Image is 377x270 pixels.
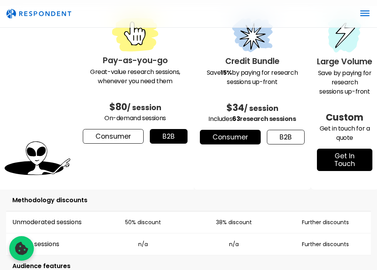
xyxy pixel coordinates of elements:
[232,114,240,123] span: 63
[127,102,161,113] span: / session
[317,124,372,143] p: Get in touch for a quote
[97,233,189,255] td: n/a
[317,55,372,69] h3: Large Volume
[6,211,97,233] td: Unmoderated sessions
[200,68,305,87] p: Save by paying for research sessions up-front
[326,111,364,124] span: Custom
[6,233,97,255] td: Survey sessions
[189,233,280,255] td: n/a
[226,101,244,114] span: $34
[267,130,305,144] a: b2b
[200,130,261,144] a: Consumer
[6,190,371,211] td: Methodology discounts
[6,9,71,19] a: home
[317,149,372,171] a: get in touch
[200,54,305,68] h3: Credit Bundle
[6,9,71,19] img: Untitled UI logotext
[221,68,232,77] strong: 15%
[244,103,278,114] span: / session
[150,129,188,144] a: b2b
[109,101,127,113] span: $80
[189,211,280,233] td: 38% discount
[83,67,188,86] p: Great-value research sessions, whenever you need them
[83,129,144,144] a: Consumer
[240,114,296,123] span: research sessions
[280,211,371,233] td: Further discounts
[359,7,371,20] div: menu
[97,211,189,233] td: 50% discount
[83,114,188,123] p: On-demand sessions
[83,54,188,67] h3: Pay-as-you-go
[280,233,371,255] td: Further discounts
[317,69,372,96] p: Save by paying for research sessions up-front
[200,114,305,124] p: Includes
